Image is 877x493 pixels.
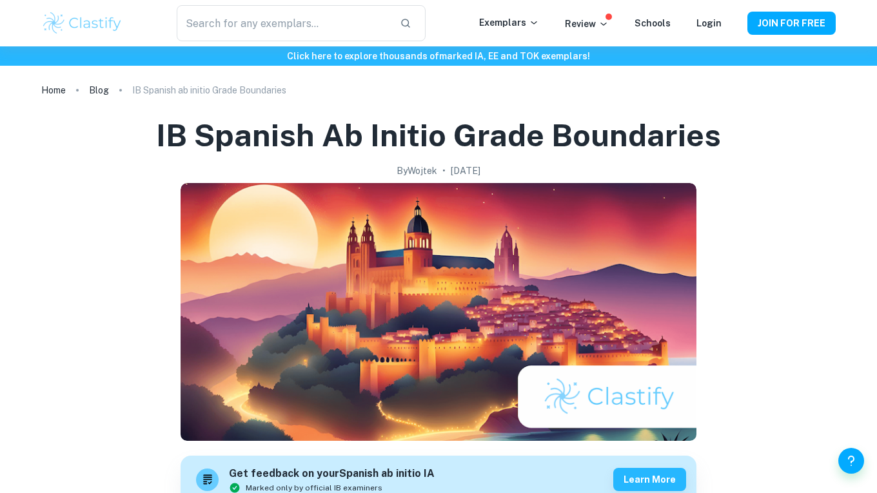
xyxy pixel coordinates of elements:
[156,115,721,156] h1: IB Spanish ab initio Grade Boundaries
[747,12,836,35] button: JOIN FOR FREE
[181,183,696,441] img: IB Spanish ab initio Grade Boundaries cover image
[397,164,437,178] h2: By Wojtek
[613,468,686,491] button: Learn more
[479,15,539,30] p: Exemplars
[451,164,480,178] h2: [DATE]
[89,81,109,99] a: Blog
[229,466,435,482] h6: Get feedback on your Spanish ab initio IA
[635,18,671,28] a: Schools
[41,10,123,36] img: Clastify logo
[41,81,66,99] a: Home
[442,164,446,178] p: •
[3,49,874,63] h6: Click here to explore thousands of marked IA, EE and TOK exemplars !
[565,17,609,31] p: Review
[177,5,389,41] input: Search for any exemplars...
[838,448,864,474] button: Help and Feedback
[132,83,286,97] p: IB Spanish ab initio Grade Boundaries
[696,18,722,28] a: Login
